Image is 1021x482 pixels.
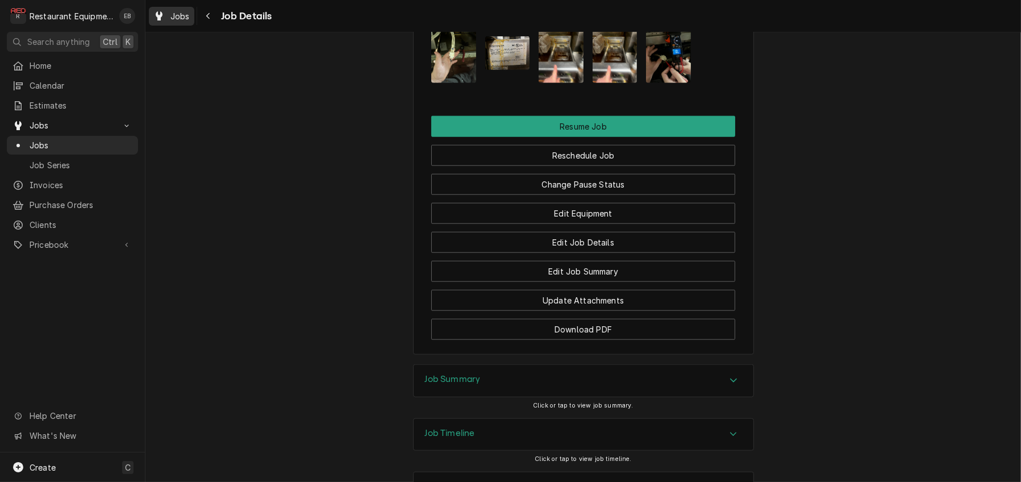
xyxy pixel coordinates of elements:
img: Bxr0v08gRoKjzgWVu9EI [485,36,530,70]
span: Click or tap to view job summary. [533,402,633,409]
a: Go to Pricebook [7,235,138,254]
img: iPUyQtzS4OwtMoZ5HoX1 [431,23,476,83]
a: Estimates [7,96,138,115]
span: Click or tap to view job timeline. [535,455,631,463]
button: Download PDF [431,319,735,340]
span: Pricebook [30,239,115,251]
img: 9OmIZPV0QFGyLPiYjC3J [539,23,584,83]
span: Create [30,463,56,472]
button: Edit Job Summary [431,261,735,282]
div: Button Group Row [431,137,735,166]
button: Search anythingCtrlK [7,32,138,52]
div: Button Group Row [431,311,735,340]
div: Attachments [431,3,735,92]
button: Resume Job [431,116,735,137]
button: Edit Equipment [431,203,735,224]
span: Estimates [30,99,132,111]
a: Go to What's New [7,426,138,445]
div: Restaurant Equipment Diagnostics [30,10,113,22]
div: R [10,8,26,24]
button: Accordion Details Expand Trigger [414,419,753,451]
span: Clients [30,219,132,231]
span: Jobs [30,119,115,131]
span: Purchase Orders [30,199,132,211]
span: Invoices [30,179,132,191]
button: Accordion Details Expand Trigger [414,365,753,397]
h3: Job Summary [425,374,481,385]
a: Go to Help Center [7,406,138,425]
button: Change Pause Status [431,174,735,195]
span: Calendar [30,80,132,92]
button: Update Attachments [431,290,735,311]
span: Job Series [30,159,132,171]
a: Purchase Orders [7,196,138,214]
span: Home [30,60,132,72]
a: Go to Jobs [7,116,138,135]
div: Job Timeline [413,418,754,451]
div: Emily Bird's Avatar [119,8,135,24]
div: Button Group [431,116,735,340]
div: Button Group Row [431,116,735,137]
span: Jobs [170,10,190,22]
span: C [125,462,131,473]
div: Button Group Row [431,253,735,282]
span: Ctrl [103,36,118,48]
div: Button Group Row [431,166,735,195]
div: Accordion Header [414,419,753,451]
div: Button Group Row [431,195,735,224]
div: Button Group Row [431,282,735,311]
img: tRBokHTKQ4czIRsxLFBc [646,23,691,83]
span: K [126,36,131,48]
button: Navigate back [199,7,218,25]
a: Clients [7,215,138,234]
a: Home [7,56,138,75]
div: Accordion Header [414,365,753,397]
div: EB [119,8,135,24]
span: Help Center [30,410,131,422]
div: Button Group Row [431,224,735,253]
button: Reschedule Job [431,145,735,166]
img: JSBue07TKez08jcy3L1Z [593,23,637,83]
a: Jobs [149,7,194,26]
span: Jobs [30,139,132,151]
span: Job Details [218,9,272,24]
button: Edit Job Details [431,232,735,253]
h3: Job Timeline [425,428,475,439]
span: Search anything [27,36,90,48]
a: Job Series [7,156,138,174]
a: Invoices [7,176,138,194]
div: Job Summary [413,364,754,397]
div: Restaurant Equipment Diagnostics's Avatar [10,8,26,24]
a: Jobs [7,136,138,155]
span: Attachments [431,15,735,93]
a: Calendar [7,76,138,95]
span: What's New [30,430,131,442]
